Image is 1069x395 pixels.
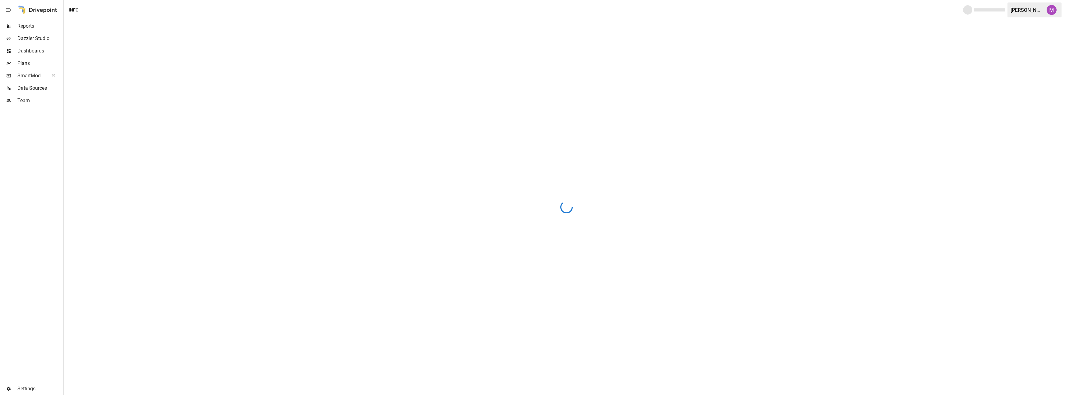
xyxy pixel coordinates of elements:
[17,72,45,79] span: SmartModel
[1011,7,1043,13] div: [PERSON_NAME]
[44,71,49,79] span: ™
[17,35,62,42] span: Dazzler Studio
[1047,5,1057,15] img: Umer Muhammed
[17,60,62,67] span: Plans
[17,47,62,55] span: Dashboards
[17,84,62,92] span: Data Sources
[17,22,62,30] span: Reports
[17,97,62,104] span: Team
[17,385,62,393] span: Settings
[1043,1,1060,19] button: Umer Muhammed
